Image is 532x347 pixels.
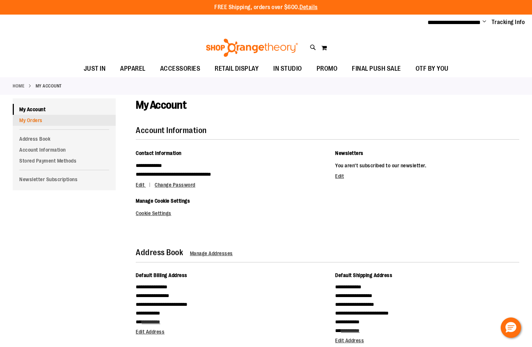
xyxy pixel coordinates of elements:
[136,99,186,111] span: My Account
[214,3,318,12] p: FREE Shipping, orders over $600.
[155,182,195,188] a: Change Password
[335,173,344,179] a: Edit
[136,248,183,257] strong: Address Book
[84,61,106,77] span: JUST IN
[136,182,144,188] span: Edit
[136,150,182,156] span: Contact Information
[13,155,116,166] a: Stored Payment Methods
[136,182,154,188] a: Edit
[13,174,116,185] a: Newsletter Subscriptions
[345,61,408,77] a: FINAL PUSH SALE
[335,161,519,170] p: You aren't subscribed to our newsletter.
[160,61,201,77] span: ACCESSORIES
[36,83,62,89] strong: My Account
[190,250,233,256] a: Manage Addresses
[309,61,345,77] a: PROMO
[492,18,525,26] a: Tracking Info
[352,61,401,77] span: FINAL PUSH SALE
[153,61,208,77] a: ACCESSORIES
[501,317,521,338] button: Hello, have a question? Let’s chat.
[215,61,259,77] span: RETAIL DISPLAY
[13,104,116,115] a: My Account
[207,61,266,77] a: RETAIL DISPLAY
[408,61,456,77] a: OTF BY YOU
[113,61,153,77] a: APPAREL
[266,61,309,77] a: IN STUDIO
[205,39,299,57] img: Shop Orangetheory
[13,83,24,89] a: Home
[483,19,486,26] button: Account menu
[416,61,449,77] span: OTF BY YOU
[335,150,364,156] span: Newsletters
[136,126,207,135] strong: Account Information
[13,133,116,144] a: Address Book
[299,4,318,11] a: Details
[136,198,190,204] span: Manage Cookie Settings
[76,61,113,77] a: JUST IN
[317,61,338,77] span: PROMO
[335,272,392,278] span: Default Shipping Address
[120,61,146,77] span: APPAREL
[136,210,171,216] a: Cookie Settings
[13,144,116,155] a: Account Information
[136,272,187,278] span: Default Billing Address
[273,61,302,77] span: IN STUDIO
[136,329,164,335] a: Edit Address
[335,338,364,343] a: Edit Address
[13,115,116,126] a: My Orders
